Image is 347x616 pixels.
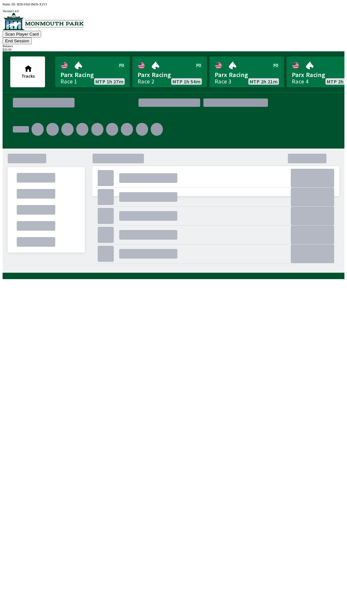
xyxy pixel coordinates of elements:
[95,79,123,84] span: MTP 1h 27m
[3,44,344,48] div: Balance
[10,56,45,87] button: Tracks
[292,79,308,84] div: Race 4
[209,56,284,87] a: Parx RacingRace 3MTP 2h 21m
[3,13,84,30] img: venue logo
[215,79,231,84] div: Race 3
[22,73,35,79] span: Tracks
[250,79,278,84] span: MTP 2h 21m
[55,56,130,87] a: Parx RacingRace 1MTP 1h 27m
[3,48,344,51] div: $ 20.00
[17,3,47,6] span: IEID-FI4J-IM3S-X2VJ
[3,31,41,38] button: Scan Player Card
[60,79,77,84] div: Race 1
[3,38,32,44] button: End Session
[132,56,207,87] a: Parx RacingRace 2MTP 1h 54m
[3,9,344,13] div: Version 1.4.0
[138,71,202,79] span: Parx Racing
[173,79,200,84] span: MTP 1h 54m
[3,3,344,6] div: Public ID:
[60,71,125,79] span: Parx Racing
[138,79,154,84] div: Race 2
[215,71,279,79] span: Parx Racing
